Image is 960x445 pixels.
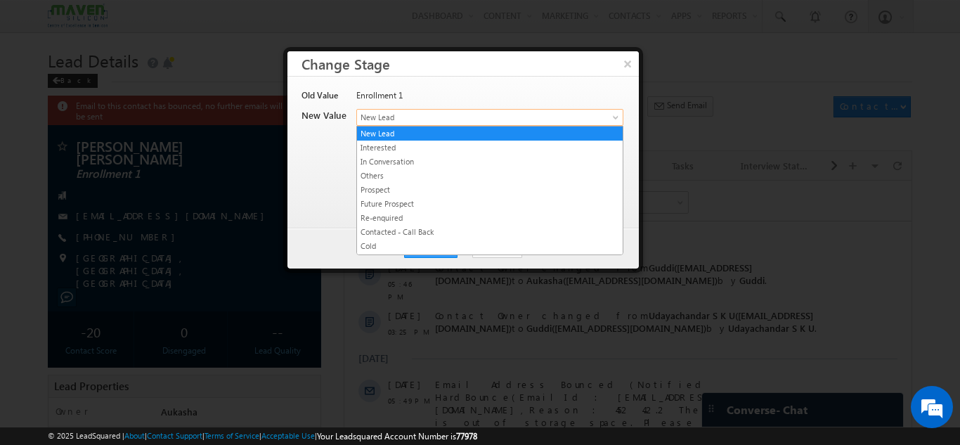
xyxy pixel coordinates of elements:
[44,198,75,210] span: [DATE]
[44,129,75,141] span: [DATE]
[231,7,264,41] div: Minimize live chat window
[44,97,86,122] span: 05:46 PM
[183,401,318,413] a: [URL][DOMAIN_NAME]
[616,51,639,76] button: ×
[384,141,470,153] span: Udayachandar S K U
[44,363,75,376] span: [DATE]
[124,431,145,440] a: About
[73,74,236,92] div: Leave a message
[301,51,639,76] h3: Change Stage
[357,212,623,224] a: Re-enquired
[357,254,623,266] a: Portal Link Shared
[91,280,504,394] span: Email Address Bounced (Notified HardBounce(EmailId : [EMAIL_ADDRESS][DOMAIN_NAME],Reason : 452 4....
[301,109,348,129] div: New Value
[91,129,472,153] span: Contact Owner changed from to by .
[44,297,86,309] span: 05:49 PM
[14,11,63,32] span: Activity Type
[357,183,623,196] a: Prospect
[91,363,505,413] span: Notified HardBounce(EmailId : [EMAIL_ADDRESS][DOMAIN_NAME],Reason : 452 4.2.2 The recipient's inb...
[357,169,623,182] a: Others
[14,55,60,67] div: [DATE]
[395,93,420,105] span: Guddi
[317,431,477,441] span: Your Leadsquared Account Number is
[205,431,259,440] a: Terms of Service
[91,81,422,105] span: Contact Owner changed from to by .
[182,93,373,105] span: Aukasha([EMAIL_ADDRESS][DOMAIN_NAME])
[301,89,348,109] div: Old Value
[91,198,504,311] span: Email Address Bounced (Notified HardBounce(EmailId : [EMAIL_ADDRESS][DOMAIN_NAME],Reason : 452 4....
[91,129,469,153] span: Udayachandar S K U([EMAIL_ADDRESS][DOMAIN_NAME])
[357,141,623,154] a: Interested
[179,415,311,430] span: Added by on
[261,431,315,440] a: Acceptable Use
[357,226,623,238] a: Contacted - Call Back
[182,141,362,153] span: Guddi([EMAIL_ADDRESS][DOMAIN_NAME])
[91,252,166,268] span: View more
[357,111,576,124] span: New Lead
[24,74,59,92] img: d_60004797649_company_0_60004797649
[206,345,255,364] em: Submit
[18,130,257,333] textarea: Type your message and click 'Submit'
[356,89,622,109] div: Enrollment 1
[456,431,477,441] span: 77978
[357,240,623,252] a: Cold
[44,145,86,157] span: 03:25 PM
[242,15,270,28] div: All Time
[44,214,86,226] span: 05:49 PM
[44,81,75,93] span: [DATE]
[529,307,546,324] span: -10
[91,81,408,105] span: Guddi([EMAIL_ADDRESS][DOMAIN_NAME])
[356,109,623,126] a: New Lead
[529,224,546,241] span: -10
[357,155,623,168] a: In Conversation
[70,11,176,32] div: All Selected
[357,198,623,210] a: Future Prospect
[14,172,60,184] div: [DATE]
[357,127,623,140] a: New Lead
[215,415,241,426] span: System
[356,126,623,255] ul: New Lead
[147,431,202,440] a: Contact Support
[44,280,75,293] span: [DATE]
[91,335,166,351] span: View more
[91,415,165,430] span: View More
[44,380,86,392] span: 05:49 PM
[251,415,311,426] span: [DATE] 05:49 PM
[74,15,115,28] div: All Selected
[212,11,231,32] span: Time
[48,430,477,443] span: © 2025 LeadSquared | | | | |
